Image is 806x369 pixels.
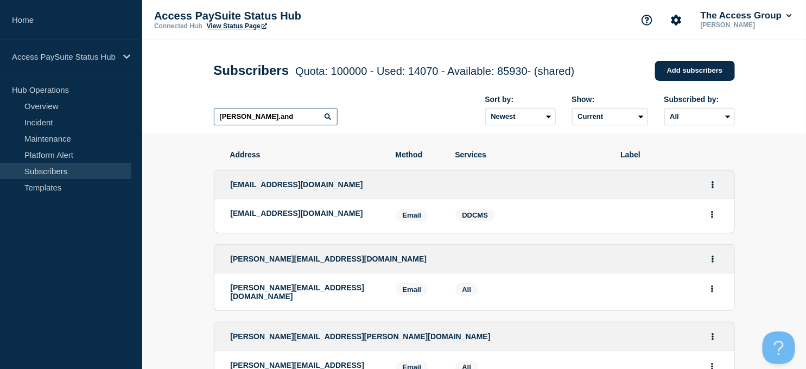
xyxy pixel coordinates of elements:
p: Access PaySuite Status Hub [12,52,116,61]
button: Actions [706,206,719,223]
button: Actions [706,281,719,297]
button: Support [636,9,658,31]
span: Services [455,150,605,159]
span: [EMAIL_ADDRESS][DOMAIN_NAME] [231,180,363,189]
span: Email [396,209,429,221]
p: [PERSON_NAME][EMAIL_ADDRESS][DOMAIN_NAME] [231,283,379,301]
button: Actions [706,251,720,268]
p: Access PaySuite Status Hub [154,10,371,22]
p: Connected Hub [154,22,202,30]
input: Search subscribers [214,108,338,125]
span: Method [396,150,439,159]
span: [PERSON_NAME][EMAIL_ADDRESS][DOMAIN_NAME] [231,255,427,263]
a: View Status Page [207,22,267,30]
span: Address [230,150,379,159]
button: Actions [706,328,720,345]
p: [EMAIL_ADDRESS][DOMAIN_NAME] [231,209,379,218]
span: All [462,285,472,294]
button: The Access Group [699,10,794,21]
div: Show: [572,95,648,104]
button: Account settings [665,9,688,31]
div: Subscribed by: [664,95,735,104]
h1: Subscribers [214,63,575,78]
select: Subscribed by [664,108,735,125]
span: Quota: 100000 - Used: 14070 - Available: 85930 - (shared) [295,65,574,77]
p: [PERSON_NAME] [699,21,794,29]
span: DDCMS [462,211,488,219]
div: Sort by: [485,95,556,104]
select: Sort by [485,108,556,125]
span: Label [621,150,719,159]
a: Add subscribers [655,61,735,81]
select: Deleted [572,108,648,125]
button: Actions [706,176,720,193]
iframe: Help Scout Beacon - Open [763,332,795,364]
span: [PERSON_NAME][EMAIL_ADDRESS][PERSON_NAME][DOMAIN_NAME] [231,332,491,341]
span: Email [396,283,429,296]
